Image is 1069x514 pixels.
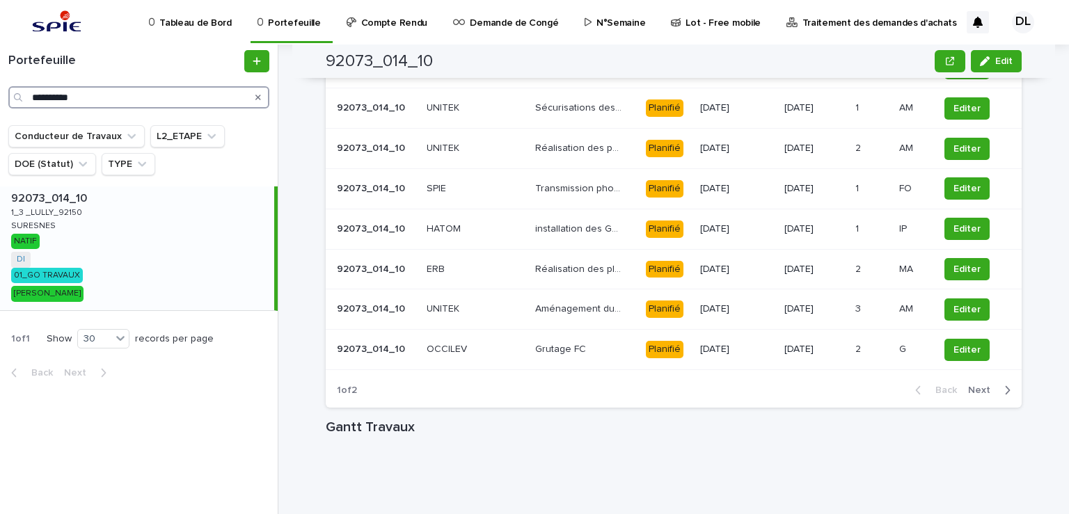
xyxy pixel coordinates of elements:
p: Aménagement du site + préparation des structures d'accueil antennes et ZT [535,300,625,315]
p: Show [47,333,72,345]
p: Sécurisations des accès [535,99,625,114]
p: 3 [855,300,864,315]
a: DI [17,255,25,264]
tr: 92073_014_1092073_014_10 UNITEKUNITEK Aménagement du site + préparation des structures d'accueil ... [326,289,1022,330]
button: Edit [971,50,1022,72]
p: AM [899,300,916,315]
button: Editer [944,339,990,361]
button: Next [58,367,118,379]
div: Search [8,86,269,109]
tr: 92073_014_1092073_014_10 ERBERB Réalisation des plotsRéalisation des plots Planifié[DATE][DATE]22... [326,249,1022,289]
h2: 92073_014_10 [326,51,433,72]
p: [DATE] [700,143,773,154]
div: Planifié [646,300,683,318]
p: 92073_014_10 [337,300,408,315]
button: TYPE [102,153,155,175]
span: Next [968,385,999,395]
button: Next [963,384,1022,396]
p: OCCILEV [427,341,470,355]
p: [DATE] [784,183,844,195]
tr: 92073_014_1092073_014_10 OCCILEVOCCILEV Grutage FCGrutage FC Planifié[DATE][DATE]22 GG Editer [326,330,1022,370]
p: [DATE] [700,264,773,275]
p: UNITEK [427,140,462,154]
span: Back [927,385,957,395]
p: [DATE] [700,223,773,235]
button: Editer [944,97,990,120]
p: UNITEK [427,300,462,315]
span: Editer [953,303,981,316]
p: AM [899,140,916,154]
div: Planifié [646,220,683,238]
p: 1 of 2 [326,374,368,408]
p: FO [899,180,914,195]
p: SPIE [427,180,449,195]
button: Editer [944,298,990,321]
p: AM [899,99,916,114]
h1: Gantt Travaux [326,419,1022,435]
p: 1 [855,180,862,195]
p: [DATE] [784,344,844,355]
button: Editer [944,258,990,280]
button: Editer [944,218,990,240]
div: 30 [78,332,111,346]
span: Editer [953,222,981,236]
p: 2 [855,140,864,154]
tr: 92073_014_1092073_014_10 SPIESPIE Transmission photos cheminement FOTransmission photos chemineme... [326,169,1022,209]
button: Conducteur de Travaux [8,125,145,147]
p: SURESNES [11,218,58,231]
div: Planifié [646,341,683,358]
p: Réalisation des plots [535,261,625,275]
p: [DATE] [700,303,773,315]
p: IP [899,220,910,235]
button: Editer [944,138,990,160]
p: G [899,341,909,355]
p: 1 [855,220,862,235]
p: Réalisation des percement + tirage des adductions + pose du boitier FO [535,140,625,154]
p: [DATE] [784,264,844,275]
span: Next [64,368,95,378]
p: [DATE] [784,303,844,315]
p: [DATE] [700,102,773,114]
button: Editer [944,177,990,200]
div: Planifié [646,180,683,198]
div: NATIF [11,234,40,249]
span: Editer [953,262,981,276]
p: MA [899,261,916,275]
p: HATOM [427,220,464,235]
p: 92073_014_10 [337,220,408,235]
p: 92073_014_10 [337,180,408,195]
tr: 92073_014_1092073_014_10 UNITEKUNITEK Sécurisations des accèsSécurisations des accès Planifié[DAT... [326,88,1022,129]
div: DL [1012,11,1034,33]
tr: 92073_014_1092073_014_10 UNITEKUNITEK Réalisation des percement + tirage des adductions + pose du... [326,129,1022,169]
span: Editer [953,182,981,195]
p: [DATE] [784,102,844,114]
p: Grutage FC [535,341,589,355]
span: Editer [953,343,981,357]
span: Editer [953,102,981,115]
p: [DATE] [784,223,844,235]
p: records per page [135,333,214,345]
p: 92073_014_10 [337,261,408,275]
h1: Portefeuille [8,54,241,69]
p: [DATE] [700,183,773,195]
p: [DATE] [784,143,844,154]
div: Planifié [646,261,683,278]
div: 01_GO TRAVAUX [11,268,83,283]
p: 92073_014_10 [337,341,408,355]
button: Back [904,384,963,396]
div: Planifié [646,140,683,157]
span: Edit [995,56,1013,66]
div: [PERSON_NAME] [11,286,84,301]
span: Editer [953,142,981,156]
p: 92073_014_10 [11,189,90,205]
p: 92073_014_10 [337,140,408,154]
tr: 92073_014_1092073_014_10 HATOMHATOM installation des GC résineinstallation des GC résine Planifié... [326,209,1022,249]
p: 1_3 _LULLY_92150 [11,205,85,218]
span: Back [23,368,53,378]
p: [DATE] [700,344,773,355]
p: installation des GC résine [535,220,625,235]
p: 2 [855,261,864,275]
button: L2_ETAPE [150,125,225,147]
p: 2 [855,341,864,355]
div: Planifié [646,99,683,117]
